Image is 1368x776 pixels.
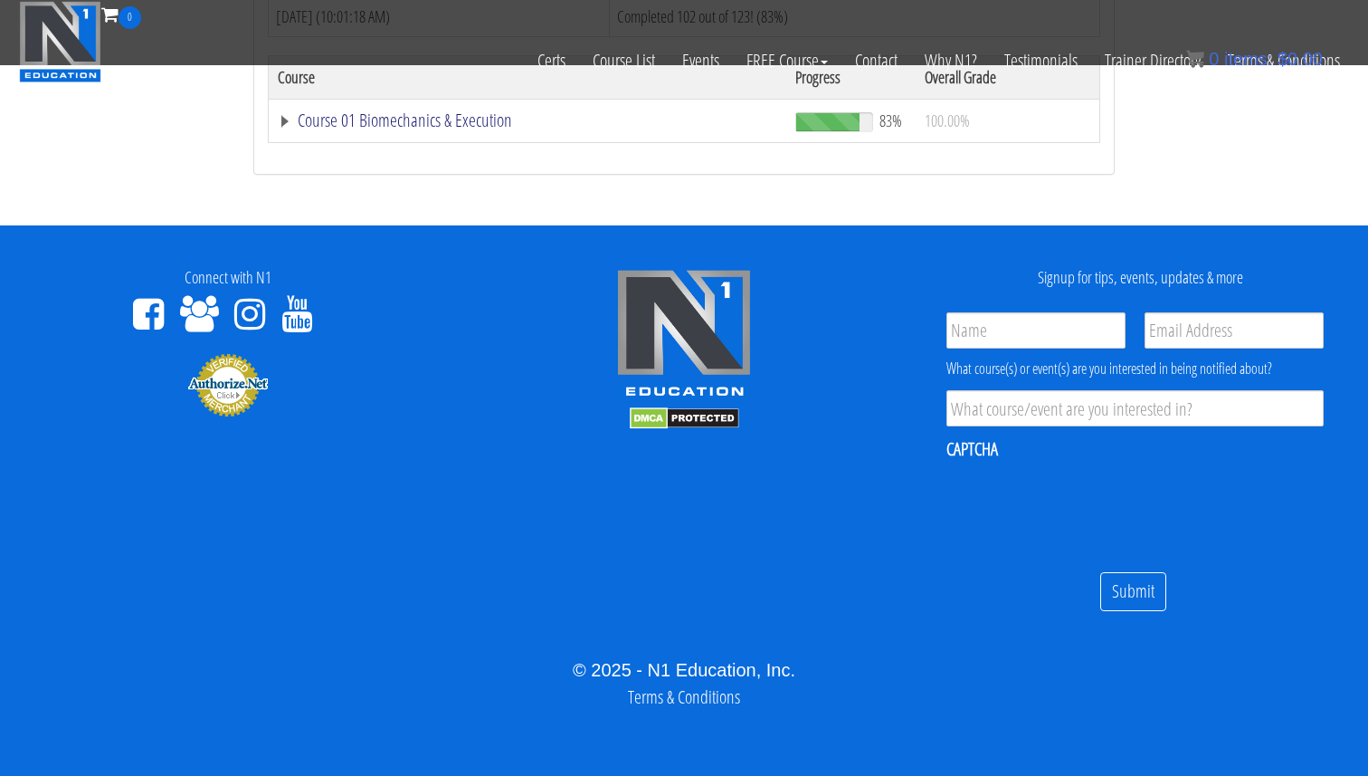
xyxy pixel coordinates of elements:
[1278,49,1323,69] bdi: 0.00
[946,358,1324,379] div: What course(s) or event(s) are you interested in being notified about?
[1209,49,1219,69] span: 0
[278,111,777,129] a: Course 01 Biomechanics & Execution
[579,29,669,92] a: Course List
[1278,49,1287,69] span: $
[1214,29,1354,92] a: Terms & Conditions
[669,29,733,92] a: Events
[1186,49,1323,69] a: 0 items: $0.00
[1100,572,1166,611] input: Submit
[19,1,101,82] img: n1-education
[946,312,1126,349] input: Name
[187,352,269,417] img: Authorize.Net Merchant - Click to Verify
[14,269,442,287] h4: Connect with N1
[841,29,911,92] a: Contact
[946,390,1324,426] input: What course/event are you interested in?
[1224,49,1272,69] span: items:
[946,437,998,461] label: CAPTCHA
[628,685,740,709] a: Terms & Conditions
[733,29,841,92] a: FREE Course
[991,29,1091,92] a: Testimonials
[1091,29,1214,92] a: Trainer Directory
[14,656,1354,684] div: © 2025 - N1 Education, Inc.
[101,2,141,26] a: 0
[1186,50,1204,68] img: icon11.png
[616,269,752,403] img: n1-edu-logo
[916,99,1100,142] td: 100.00%
[1145,312,1324,349] input: Email Address
[524,29,579,92] a: Certs
[911,29,991,92] a: Why N1?
[879,110,902,130] span: 83%
[946,473,1221,543] iframe: reCAPTCHA
[119,6,141,29] span: 0
[630,407,739,429] img: DMCA.com Protection Status
[926,269,1354,287] h4: Signup for tips, events, updates & more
